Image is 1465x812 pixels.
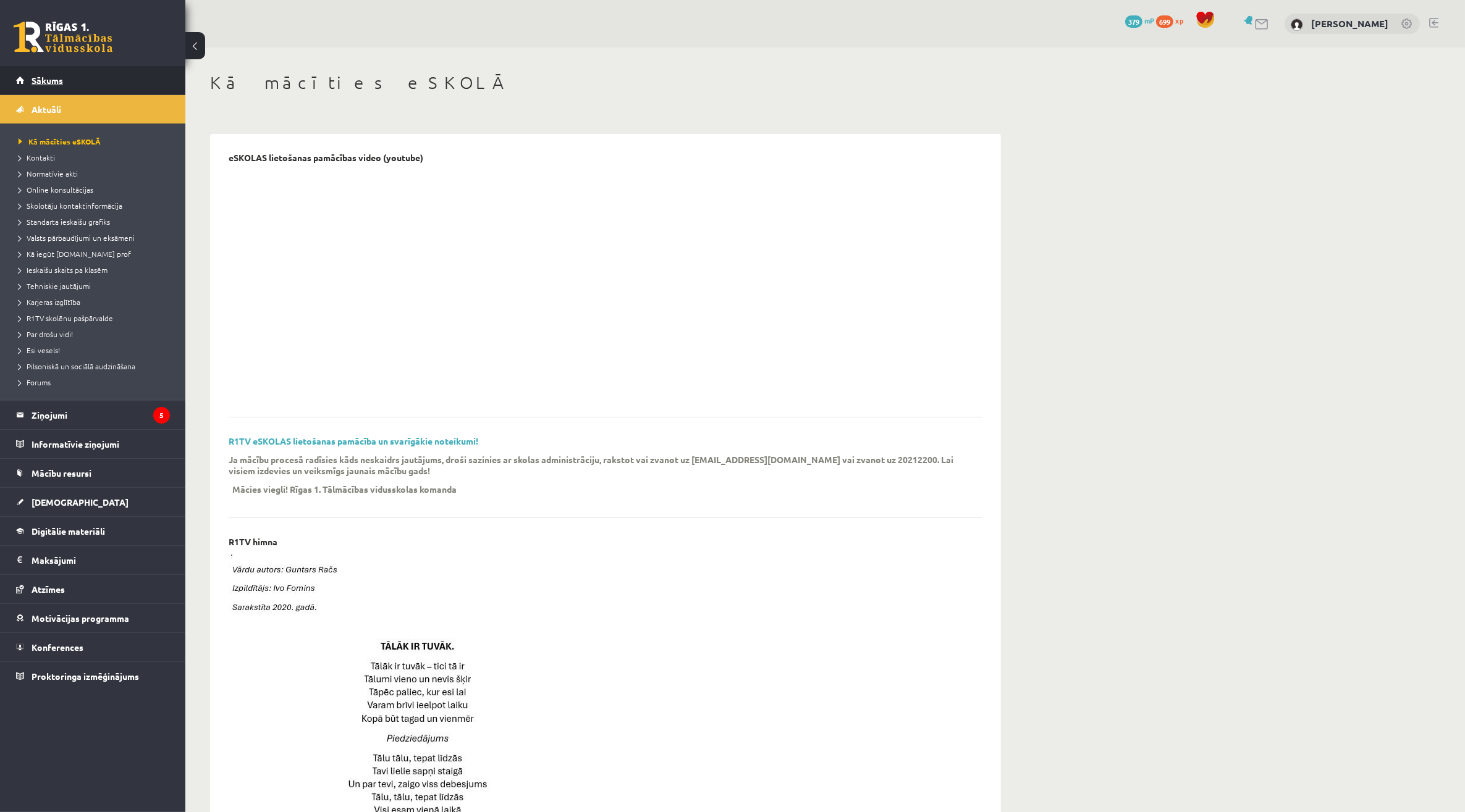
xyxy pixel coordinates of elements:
[19,200,173,211] a: Skolotāju kontaktinformācija
[229,153,423,163] p: eSKOLAS lietošanas pamācības video (youtube)
[229,435,478,446] a: R1TV eSKOLAS lietošanas pamācība un svarīgākie noteikumi!
[19,280,173,291] a: Tehniskie jautājumi
[19,377,51,387] span: Forums
[16,575,170,603] a: Atzīmes
[19,152,173,163] a: Kontakti
[19,136,173,147] a: Kā mācīties eSKOLĀ
[19,184,173,195] a: Online konsultācijas
[19,361,135,371] span: Pilsoniskā un sociālā audzināšana
[1125,15,1154,25] a: 379 mP
[32,584,65,595] span: Atzīmes
[19,217,110,227] span: Standarta ieskaišu grafiks
[16,66,170,94] a: Sākums
[19,377,173,388] a: Forums
[1156,15,1189,25] a: 699 xp
[32,467,91,479] span: Mācību resursi
[32,430,170,458] legend: Informatīvie ziņojumi
[16,459,170,487] a: Mācību resursi
[16,430,170,458] a: Informatīvie ziņojumi
[32,104,61,115] span: Aktuāli
[19,297,80,307] span: Karjeras izglītība
[19,313,113,323] span: R1TV skolēnu pašpārvalde
[19,232,173,243] a: Valsts pārbaudījumi un eksāmeni
[290,483,457,495] p: Rīgas 1. Tālmācības vidusskolas komanda
[153,407,170,424] i: 5
[16,95,170,123] a: Aktuāli
[19,329,73,339] span: Par drošu vidi!
[19,136,101,146] span: Kā mācīties eSKOLĀ
[19,248,173,259] a: Kā iegūt [DOMAIN_NAME] prof
[229,537,277,547] p: R1TV himna
[1144,15,1154,25] span: mP
[19,329,173,340] a: Par drošu vidi!
[32,401,170,429] legend: Ziņojumi
[19,281,91,291] span: Tehniskie jautājumi
[16,662,170,690] a: Proktoringa izmēģinājums
[32,525,105,537] span: Digitālie materiāli
[232,483,288,495] p: Mācies viegli!
[19,345,60,355] span: Esi vesels!
[1125,15,1142,28] span: 379
[32,75,63,86] span: Sākums
[32,642,83,653] span: Konferences
[19,233,135,243] span: Valsts pārbaudījumi un eksāmeni
[19,185,93,195] span: Online konsultācijas
[16,633,170,661] a: Konferences
[16,604,170,632] a: Motivācijas programma
[19,312,173,324] a: R1TV skolēnu pašpārvalde
[19,168,173,179] a: Normatīvie akti
[32,613,129,624] span: Motivācijas programma
[19,201,122,211] span: Skolotāju kontaktinformācija
[229,454,964,476] p: Ja mācību procesā radīsies kāds neskaidrs jautājums, droši sazinies ar skolas administrāciju, rak...
[1175,15,1183,25] span: xp
[1291,19,1303,31] img: Ksenija Tereško
[19,216,173,227] a: Standarta ieskaišu grafiks
[19,169,78,178] span: Normatīvie akti
[32,546,170,574] legend: Maksājumi
[1156,15,1173,28] span: 699
[16,488,170,516] a: [DEMOGRAPHIC_DATA]
[19,264,173,275] a: Ieskaišu skaits pa klasēm
[16,546,170,574] a: Maksājumi
[16,401,170,429] a: Ziņojumi5
[19,265,108,275] span: Ieskaišu skaits pa klasēm
[32,496,129,508] span: [DEMOGRAPHIC_DATA]
[210,72,1001,93] h1: Kā mācīties eSKOLĀ
[19,296,173,308] a: Karjeras izglītība
[19,153,55,162] span: Kontakti
[32,671,139,682] span: Proktoringa izmēģinājums
[19,249,131,259] span: Kā iegūt [DOMAIN_NAME] prof
[16,517,170,545] a: Digitālie materiāli
[19,345,173,356] a: Esi vesels!
[1311,17,1388,30] a: [PERSON_NAME]
[14,22,112,52] a: Rīgas 1. Tālmācības vidusskola
[19,361,173,372] a: Pilsoniskā un sociālā audzināšana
